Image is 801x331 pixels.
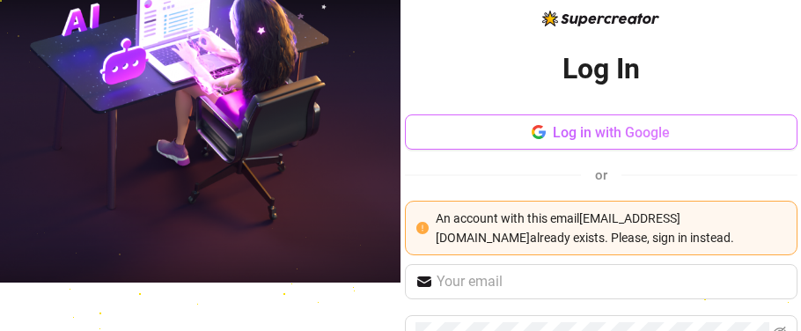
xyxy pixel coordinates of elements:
img: logo-BBDzfeDw.svg [542,11,659,26]
span: Log in with Google [553,124,670,141]
span: exclamation-circle [416,222,429,234]
h2: Log In [562,51,640,87]
span: or [595,167,607,183]
input: Your email [437,271,787,292]
span: An account with this email [EMAIL_ADDRESS][DOMAIN_NAME] already exists. Please, sign in instead. [436,211,734,245]
button: Log in with Google [405,114,797,150]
